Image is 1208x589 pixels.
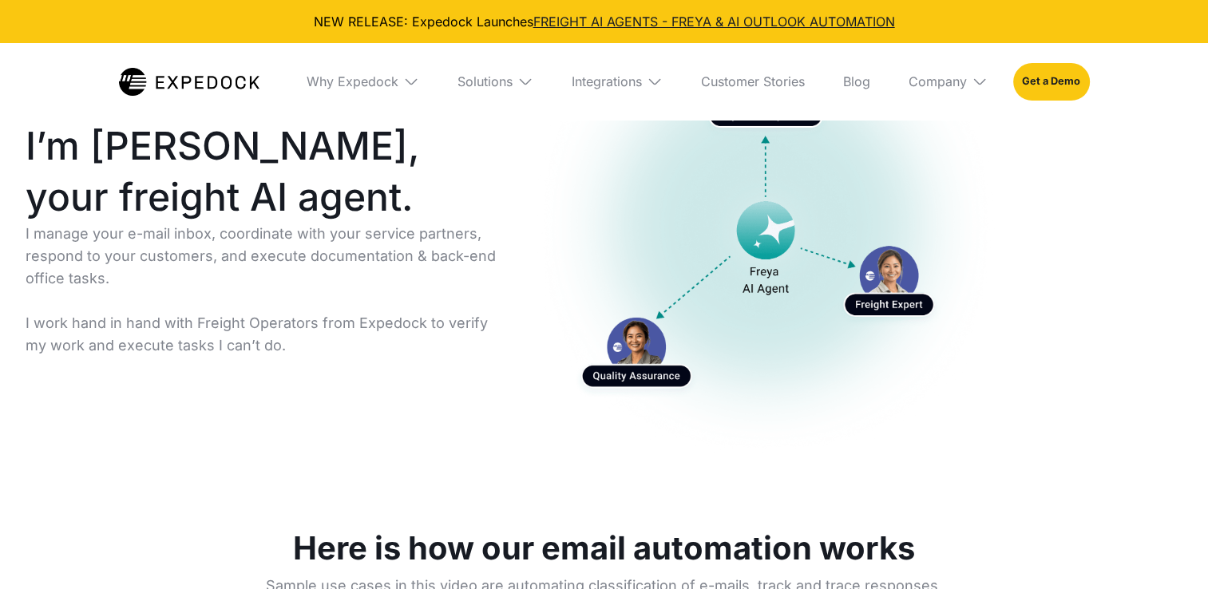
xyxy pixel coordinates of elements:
a: FREIGHT AI AGENTS - FREYA & AI OUTLOOK AUTOMATION [533,14,895,30]
div: Why Expedock [307,73,398,89]
div: Solutions [457,73,513,89]
a: Customer Stories [688,43,818,120]
a: Blog [830,43,883,120]
h1: I’m [PERSON_NAME], your freight AI agent. [26,121,509,223]
a: Get a Demo [1013,63,1089,100]
h1: Here is how our email automation works [293,529,915,567]
p: I manage your e-mail inbox, coordinate with your service partners, respond to your customers, and... [26,223,509,357]
div: Integrations [572,73,642,89]
div: Company [909,73,967,89]
div: NEW RELEASE: Expedock Launches [13,13,1195,30]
